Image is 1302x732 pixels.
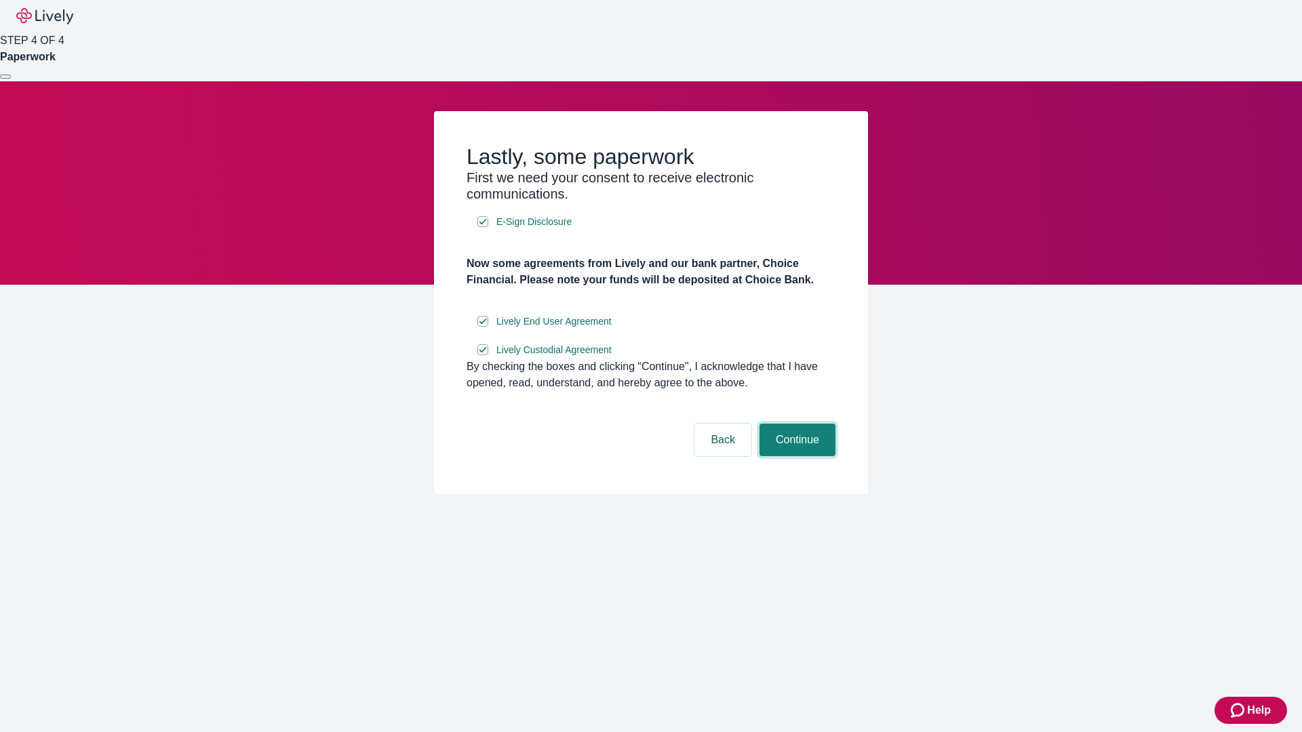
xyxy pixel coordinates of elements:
button: Zendesk support iconHelp [1215,697,1287,724]
span: Help [1247,702,1271,718]
h2: Lastly, some paperwork [467,144,835,169]
div: By checking the boxes and clicking “Continue", I acknowledge that I have opened, read, understand... [467,359,835,391]
svg: Zendesk support icon [1231,702,1247,718]
span: E-Sign Disclosure [496,215,572,229]
span: Lively Custodial Agreement [496,343,612,357]
span: Lively End User Agreement [496,314,612,329]
a: e-sign disclosure document [494,313,614,330]
h4: Now some agreements from Lively and our bank partner, Choice Financial. Please note your funds wi... [467,256,835,288]
img: Lively [16,8,73,24]
button: Continue [759,424,835,456]
a: e-sign disclosure document [494,213,574,230]
button: Back [694,424,751,456]
a: e-sign disclosure document [494,342,614,359]
h3: First we need your consent to receive electronic communications. [467,169,835,202]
